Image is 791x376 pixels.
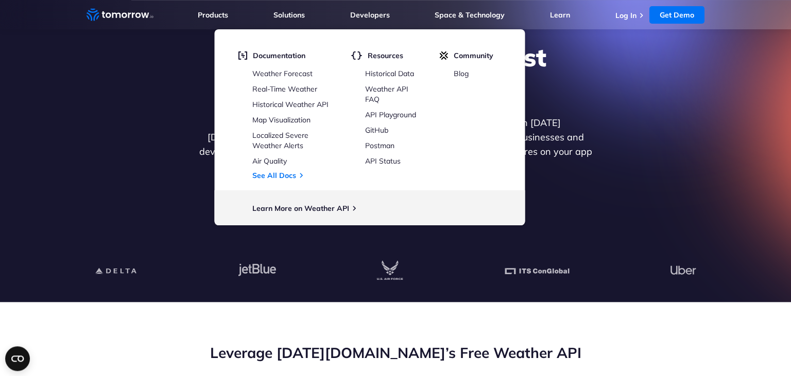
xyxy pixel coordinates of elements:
[252,100,329,109] a: Historical Weather API
[197,116,594,173] p: Get reliable and precise weather data through our free API. Count on [DATE][DOMAIN_NAME] for quic...
[365,156,401,166] a: API Status
[252,84,317,94] a: Real-Time Weather
[5,346,30,371] button: Open CMP widget
[365,126,388,135] a: GitHub
[365,110,416,119] a: API Playground
[238,51,248,60] img: doc.svg
[252,115,311,124] a: Map Visualization
[365,84,408,104] a: Weather API FAQ
[197,42,594,103] h1: Explore the World’s Best Weather API
[365,141,394,150] a: Postman
[252,204,349,213] a: Learn More on Weather API
[252,131,308,150] a: Localized Severe Weather Alerts
[351,51,363,60] img: brackets.svg
[252,69,313,78] a: Weather Forecast
[368,51,403,60] span: Resources
[198,10,228,20] a: Products
[365,69,414,78] a: Historical Data
[87,7,153,23] a: Home link
[615,11,637,20] a: Log In
[550,10,570,20] a: Learn
[253,51,305,60] span: Documentation
[440,51,449,60] img: tio-c.svg
[454,51,493,60] span: Community
[454,69,469,78] a: Blog
[649,6,704,24] a: Get Demo
[435,10,505,20] a: Space & Technology
[87,343,704,363] h2: Leverage [DATE][DOMAIN_NAME]’s Free Weather API
[350,10,390,20] a: Developers
[252,156,287,166] a: Air Quality
[273,10,305,20] a: Solutions
[252,171,296,180] a: See All Docs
